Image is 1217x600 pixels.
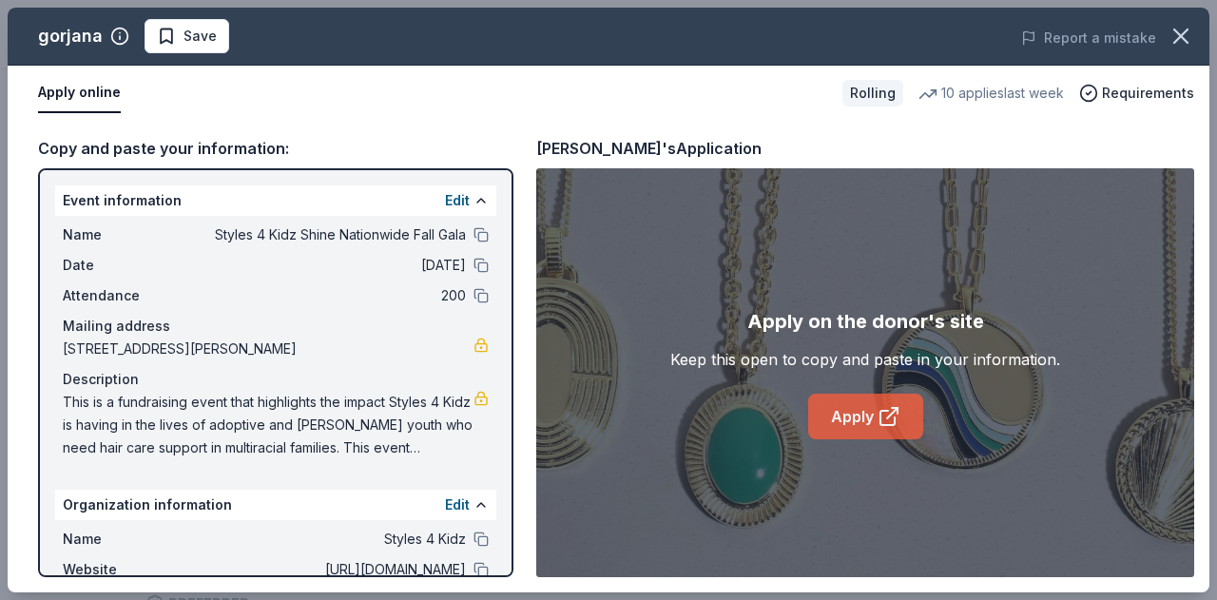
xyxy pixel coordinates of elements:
button: Edit [445,494,470,516]
button: Report a mistake [1021,27,1156,49]
span: Styles 4 Kidz [190,528,466,551]
span: Styles 4 Kidz Shine Nationwide Fall Gala [190,223,466,246]
div: Organization information [55,490,496,520]
div: Event information [55,185,496,216]
a: Apply [808,394,923,439]
span: Name [63,528,190,551]
button: Apply online [38,73,121,113]
div: Rolling [842,80,903,106]
button: Save [145,19,229,53]
span: [STREET_ADDRESS][PERSON_NAME] [63,338,473,360]
div: Apply on the donor's site [747,306,984,337]
div: 10 applies last week [918,82,1064,105]
div: Mailing address [63,315,489,338]
div: Description [63,368,489,391]
button: Edit [445,189,470,212]
span: Website [63,558,190,581]
div: [PERSON_NAME]'s Application [536,136,762,161]
span: Requirements [1102,82,1194,105]
div: Keep this open to copy and paste in your information. [670,348,1060,371]
span: 200 [190,284,466,307]
span: Save [184,25,217,48]
div: gorjana [38,21,103,51]
span: [URL][DOMAIN_NAME] [190,558,466,581]
span: This is a fundraising event that highlights the impact Styles 4 Kidz is having in the lives of ad... [63,391,473,459]
span: Attendance [63,284,190,307]
span: Name [63,223,190,246]
button: Requirements [1079,82,1194,105]
div: Copy and paste your information: [38,136,513,161]
span: [DATE] [190,254,466,277]
span: Date [63,254,190,277]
